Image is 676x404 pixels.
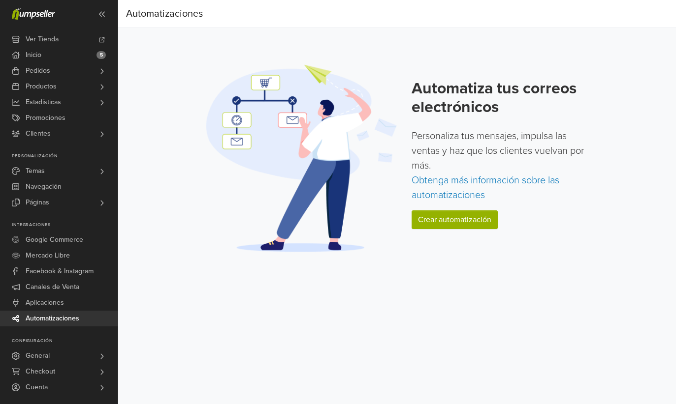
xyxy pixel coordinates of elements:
span: Estadísticas [26,94,61,110]
a: Crear automatización [412,210,498,229]
span: Aplicaciones [26,295,64,311]
h2: Automatiza tus correos electrónicos [412,79,591,117]
span: Automatizaciones [26,311,79,326]
p: Integraciones [12,222,118,228]
span: Ver Tienda [26,31,59,47]
span: Mercado Libre [26,248,70,263]
span: Google Commerce [26,232,83,248]
span: Temas [26,163,45,179]
span: Checkout [26,364,55,379]
span: Inicio [26,47,41,63]
span: 5 [97,51,106,59]
span: Facebook & Instagram [26,263,94,279]
span: Canales de Venta [26,279,79,295]
span: Páginas [26,195,49,210]
p: Personaliza tus mensajes, impulsa las ventas y haz que los clientes vuelvan por más. [412,129,591,202]
p: Configuración [12,338,118,344]
span: Productos [26,79,57,94]
span: Navegación [26,179,62,195]
div: Automatizaciones [126,4,203,24]
span: Clientes [26,126,51,142]
span: Pedidos [26,63,50,79]
p: Personalización [12,153,118,159]
span: Promociones [26,110,65,126]
span: Cuenta [26,379,48,395]
a: Obtenga más información sobre las automatizaciones [412,174,559,201]
img: Automation [203,63,400,253]
span: General [26,348,50,364]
